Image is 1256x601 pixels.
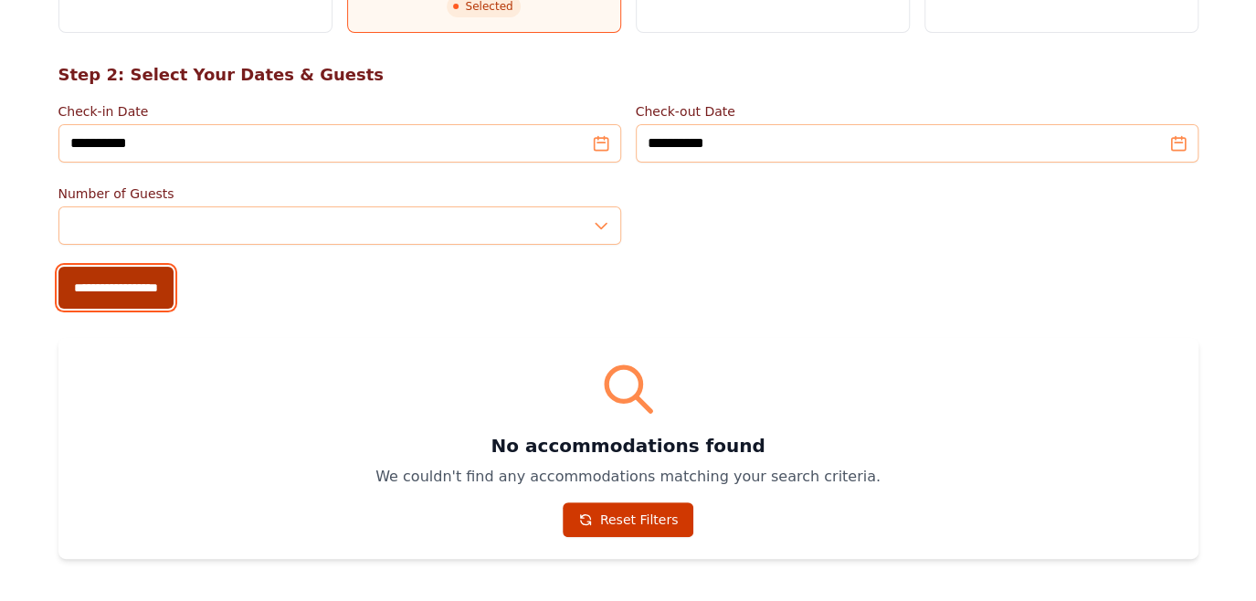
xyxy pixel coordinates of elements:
h2: Step 2: Select Your Dates & Guests [58,62,1198,88]
label: Number of Guests [58,185,621,203]
h3: No accommodations found [80,433,1177,459]
label: Check-out Date [636,102,1198,121]
p: We couldn't find any accommodations matching your search criteria. [80,466,1177,488]
label: Check-in Date [58,102,621,121]
a: Reset Filters [563,502,694,537]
